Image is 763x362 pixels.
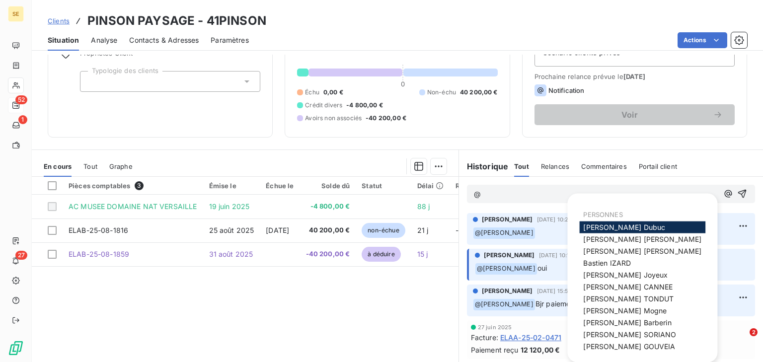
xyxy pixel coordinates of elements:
[514,162,529,170] span: Tout
[69,250,129,258] span: ELAB-25-08-1859
[548,86,585,94] span: Notification
[346,101,383,110] span: -4 800,00 €
[209,226,254,234] span: 25 août 2025
[583,330,676,339] span: [PERSON_NAME] SORIANO
[546,111,713,119] span: Voir
[521,345,560,355] span: 12 120,00 €
[639,162,677,170] span: Portail client
[44,162,72,170] span: En cours
[583,259,631,267] span: Bastien IZARD
[534,104,735,125] button: Voir
[306,182,350,190] div: Solde dû
[484,251,535,260] span: [PERSON_NAME]
[366,114,406,123] span: -40 200,00 €
[539,252,573,258] span: [DATE] 10:19
[456,182,487,190] div: Retard
[417,202,430,211] span: 88 j
[69,181,197,190] div: Pièces comptables
[537,217,572,222] span: [DATE] 10:22
[583,235,701,243] span: [PERSON_NAME] [PERSON_NAME]
[456,226,467,234] span: -9 j
[473,299,535,310] span: @ [PERSON_NAME]
[8,340,24,356] img: Logo LeanPay
[678,32,727,48] button: Actions
[323,88,343,97] span: 0,00 €
[541,162,569,170] span: Relances
[475,263,537,275] span: @ [PERSON_NAME]
[460,88,498,97] span: 40 200,00 €
[473,227,535,239] span: @ [PERSON_NAME]
[583,283,673,291] span: [PERSON_NAME] CANNEE
[362,223,405,238] span: non-échue
[583,294,674,303] span: [PERSON_NAME] TONDUT
[83,162,97,170] span: Tout
[88,77,96,86] input: Ajouter une valeur
[18,115,27,124] span: 1
[750,328,758,336] span: 2
[534,72,735,80] span: Prochaine relance prévue le
[209,202,250,211] span: 19 juin 2025
[583,211,622,218] span: PERSONNES
[583,223,665,231] span: [PERSON_NAME] Dubuc
[211,35,249,45] span: Paramètres
[537,264,547,272] span: oui
[482,215,533,224] span: [PERSON_NAME]
[583,306,667,315] span: [PERSON_NAME] Mogne
[305,114,362,123] span: Avoirs non associés
[362,182,405,190] div: Statut
[417,226,429,234] span: 21 j
[69,202,197,211] span: AC MUSEE DOMAINE NAT VERSAILLE
[581,162,627,170] span: Commentaires
[623,72,646,80] span: [DATE]
[48,17,70,25] span: Clients
[471,345,519,355] span: Paiement reçu
[305,88,319,97] span: Échu
[15,251,27,260] span: 27
[129,35,199,45] span: Contacts & Adresses
[417,250,428,258] span: 15 j
[583,318,671,327] span: [PERSON_NAME] Barberin
[535,299,600,308] span: Bjr paiement reçu ?
[427,88,456,97] span: Non-échu
[305,101,342,110] span: Crédit divers
[87,12,266,30] h3: PINSON PAYSAGE - 41PINSON
[583,271,668,279] span: [PERSON_NAME] Joyeux
[209,250,253,258] span: 31 août 2025
[135,181,144,190] span: 3
[471,332,498,343] span: Facture :
[362,247,400,262] span: à déduire
[583,342,675,351] span: [PERSON_NAME] GOUVEIA
[109,162,133,170] span: Graphe
[729,328,753,352] iframe: Intercom live chat
[266,182,294,190] div: Échue le
[459,160,509,172] h6: Historique
[306,249,350,259] span: -40 200,00 €
[500,332,561,343] span: ELAA-25-02-0471
[15,95,27,104] span: 52
[209,182,254,190] div: Émise le
[306,202,350,212] span: -4 800,00 €
[8,6,24,22] div: SE
[48,16,70,26] a: Clients
[80,49,260,63] span: Propriétés Client
[48,35,79,45] span: Situation
[401,80,405,88] span: 0
[91,35,117,45] span: Analyse
[537,288,572,294] span: [DATE] 15:56
[583,247,701,255] span: [PERSON_NAME] [PERSON_NAME]
[69,226,128,234] span: ELAB-25-08-1816
[266,226,289,234] span: [DATE]
[478,324,512,330] span: 27 juin 2025
[417,182,444,190] div: Délai
[482,287,533,295] span: [PERSON_NAME]
[474,190,481,198] span: @
[306,225,350,235] span: 40 200,00 €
